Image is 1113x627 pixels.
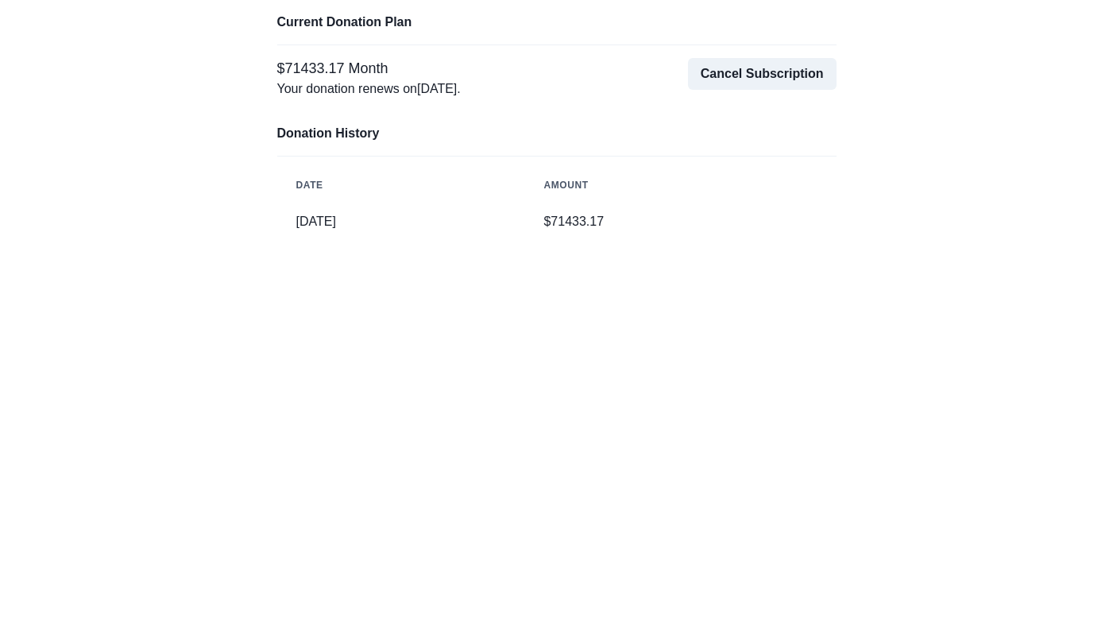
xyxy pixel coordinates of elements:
[277,201,525,242] td: [DATE]
[524,201,836,242] td: $ 71433.17
[524,169,836,201] th: Amount
[277,124,837,143] h2: Donation History
[688,58,837,90] button: Cancel Subscription
[277,13,837,32] h2: Current Donation Plan
[277,79,551,99] p: Your donation renews on [DATE] .
[277,169,525,201] th: Date
[277,58,551,79] p: $71433.17 Month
